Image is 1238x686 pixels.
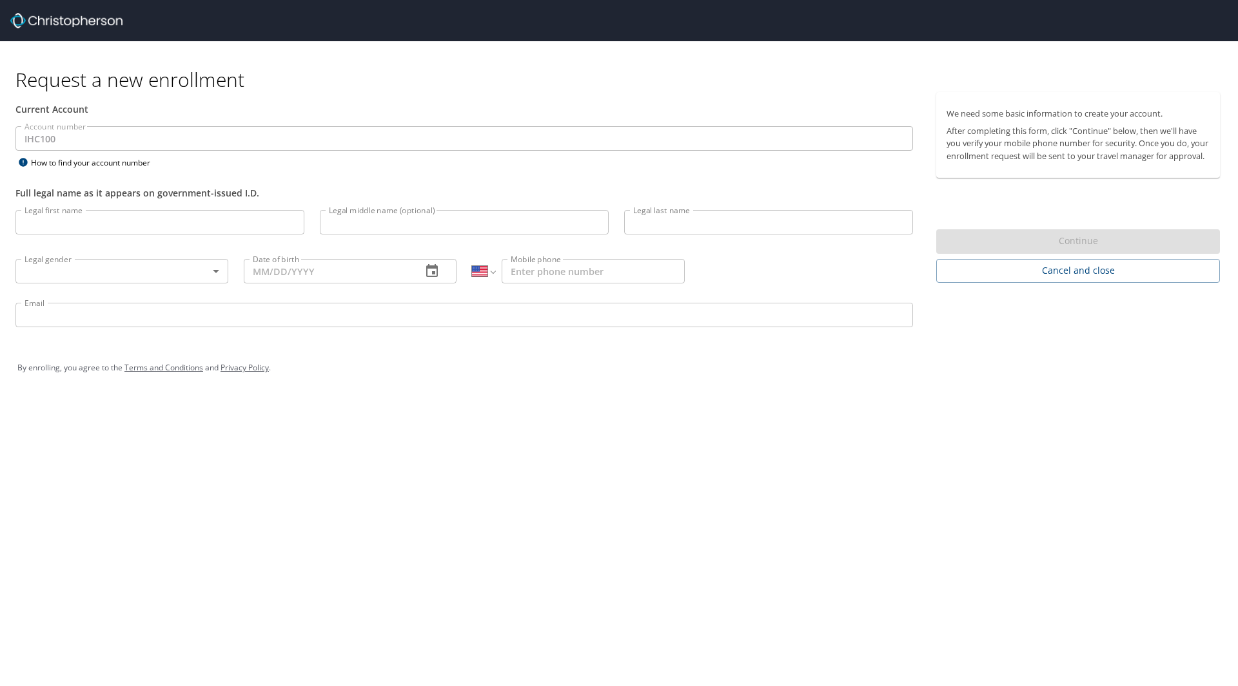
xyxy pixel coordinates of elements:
[124,362,203,373] a: Terms and Conditions
[17,352,1221,384] div: By enrolling, you agree to the and .
[947,263,1210,279] span: Cancel and close
[15,186,913,200] div: Full legal name as it appears on government-issued I.D.
[15,259,228,283] div: ​
[502,259,685,283] input: Enter phone number
[15,155,177,171] div: How to find your account number
[936,259,1220,283] button: Cancel and close
[221,362,269,373] a: Privacy Policy
[244,259,411,283] input: MM/DD/YYYY
[947,125,1210,162] p: After completing this form, click "Continue" below, then we'll have you verify your mobile phone ...
[947,108,1210,120] p: We need some basic information to create your account.
[15,67,1230,92] h1: Request a new enrollment
[10,13,123,28] img: cbt logo
[15,102,913,116] div: Current Account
